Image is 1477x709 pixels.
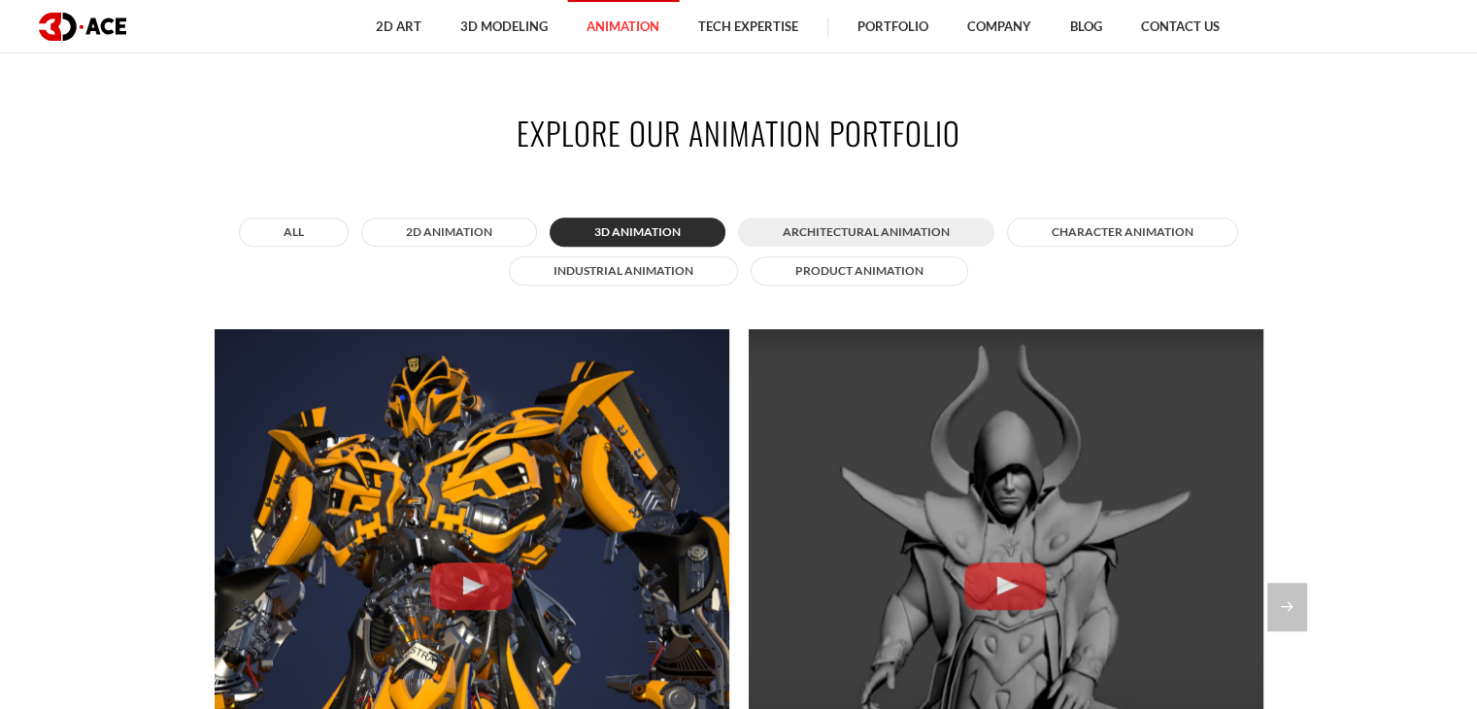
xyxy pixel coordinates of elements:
button: All [239,218,349,247]
button: Architectural animation [738,218,994,247]
img: logo dark [39,13,126,41]
button: Industrial animation [509,256,738,286]
button: 3D Animation [550,218,725,247]
div: Next slide [1267,583,1307,631]
button: 2D Animation [361,218,537,247]
button: Product animation [751,256,968,286]
h2: Explore our animation portfolio [200,111,1278,154]
button: Character animation [1007,218,1238,247]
